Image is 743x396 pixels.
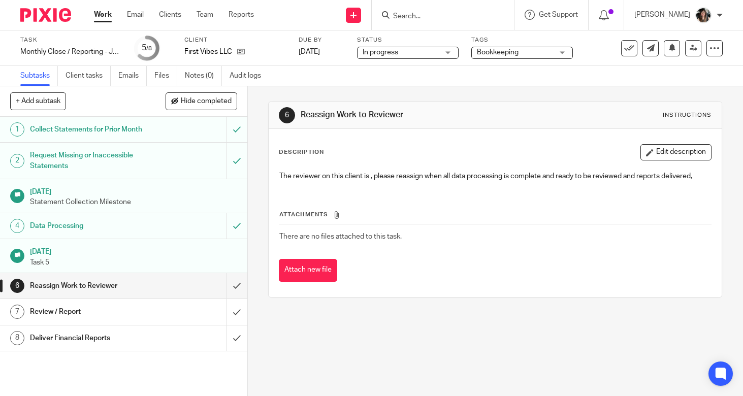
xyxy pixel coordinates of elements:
div: Instructions [663,111,712,119]
button: Hide completed [166,92,237,110]
a: Team [197,10,213,20]
a: Files [154,66,177,86]
label: Task [20,36,122,44]
a: Emails [118,66,147,86]
label: Client [184,36,286,44]
span: Bookkeeping [477,49,519,56]
h1: [DATE] [30,184,237,197]
span: In progress [363,49,398,56]
img: Pixie [20,8,71,22]
div: 4 [10,219,24,233]
div: 1 [10,122,24,137]
a: Subtasks [20,66,58,86]
small: /8 [146,46,152,51]
a: Audit logs [230,66,269,86]
div: 8 [10,331,24,345]
p: The reviewer on this client is , please reassign when all data processing is complete and ready t... [279,171,711,181]
a: Clients [159,10,181,20]
a: Reports [229,10,254,20]
div: 7 [10,305,24,319]
span: [DATE] [299,48,320,55]
h1: Deliver Financial Reports [30,331,154,346]
label: Tags [471,36,573,44]
p: [PERSON_NAME] [634,10,690,20]
h1: Reassign Work to Reviewer [301,110,517,120]
div: 6 [10,279,24,293]
label: Due by [299,36,344,44]
h1: [DATE] [30,244,237,257]
h1: Data Processing [30,218,154,234]
p: Statement Collection Milestone [30,197,237,207]
div: 6 [279,107,295,123]
a: Email [127,10,144,20]
span: Get Support [539,11,578,18]
div: Monthly Close / Reporting - June [20,47,122,57]
a: Work [94,10,112,20]
span: Attachments [279,212,328,217]
img: IMG_2906.JPEG [695,7,712,23]
p: Task 5 [30,257,237,268]
h1: Review / Report [30,304,154,319]
p: Description [279,148,324,156]
button: Edit description [640,144,712,160]
input: Search [392,12,483,21]
span: There are no files attached to this task. [279,233,402,240]
p: First Vibes LLC [184,47,232,57]
h1: Request Missing or Inaccessible Statements [30,148,154,174]
div: 2 [10,154,24,168]
a: Client tasks [66,66,111,86]
div: 5 [142,42,152,54]
button: Attach new file [279,259,337,282]
h1: Reassign Work to Reviewer [30,278,154,293]
label: Status [357,36,459,44]
span: Hide completed [181,97,232,106]
a: Notes (0) [185,66,222,86]
h1: Collect Statements for Prior Month [30,122,154,137]
button: + Add subtask [10,92,66,110]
